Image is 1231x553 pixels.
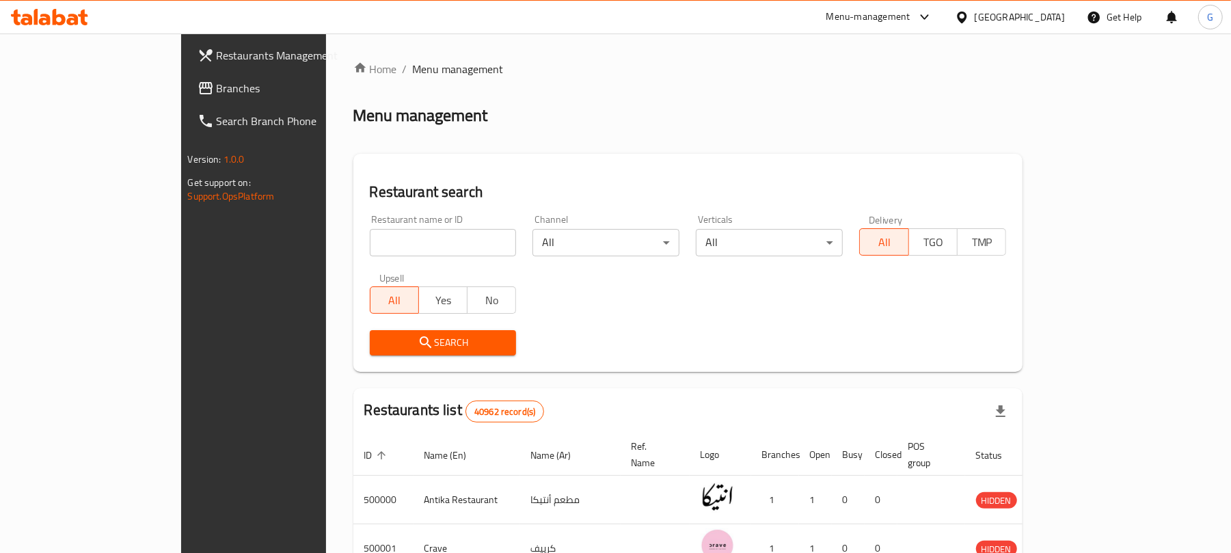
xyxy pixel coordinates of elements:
button: TMP [957,228,1006,256]
span: Branches [217,80,376,96]
td: Antika Restaurant [414,476,520,524]
span: Get support on: [188,174,251,191]
div: Menu-management [826,9,910,25]
input: Search for restaurant name or ID.. [370,229,517,256]
span: All [865,232,903,252]
span: 1.0.0 [224,150,245,168]
span: Restaurants Management [217,47,376,64]
td: 0 [865,476,897,524]
a: Support.OpsPlatform [188,187,275,205]
th: Busy [832,434,865,476]
th: Open [799,434,832,476]
img: Antika Restaurant [701,480,735,514]
div: Total records count [465,401,544,422]
span: Name (Ar) [531,447,589,463]
span: Ref. Name [632,438,673,471]
div: All [696,229,843,256]
span: Search Branch Phone [217,113,376,129]
span: Version: [188,150,221,168]
td: مطعم أنتيكا [520,476,621,524]
span: No [473,291,511,310]
span: Menu management [413,61,504,77]
span: Status [976,447,1020,463]
span: HIDDEN [976,493,1017,509]
span: All [376,291,414,310]
a: Branches [187,72,387,105]
span: ID [364,447,390,463]
a: Search Branch Phone [187,105,387,137]
a: Restaurants Management [187,39,387,72]
span: 40962 record(s) [466,405,543,418]
label: Upsell [379,273,405,282]
span: Name (En) [424,447,485,463]
h2: Restaurants list [364,400,545,422]
td: 0 [832,476,865,524]
div: HIDDEN [976,492,1017,509]
th: Branches [751,434,799,476]
button: Yes [418,286,468,314]
span: G [1207,10,1213,25]
span: Yes [424,291,462,310]
span: POS group [908,438,949,471]
button: No [467,286,516,314]
th: Closed [865,434,897,476]
td: 1 [751,476,799,524]
label: Delivery [869,215,903,224]
th: Logo [690,434,751,476]
span: TMP [963,232,1001,252]
nav: breadcrumb [353,61,1023,77]
button: All [859,228,908,256]
h2: Menu management [353,105,488,126]
li: / [403,61,407,77]
div: All [532,229,679,256]
span: Search [381,334,506,351]
h2: Restaurant search [370,182,1007,202]
button: Search [370,330,517,355]
div: [GEOGRAPHIC_DATA] [975,10,1065,25]
td: 1 [799,476,832,524]
div: Export file [984,395,1017,428]
button: All [370,286,419,314]
button: TGO [908,228,958,256]
span: TGO [915,232,952,252]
